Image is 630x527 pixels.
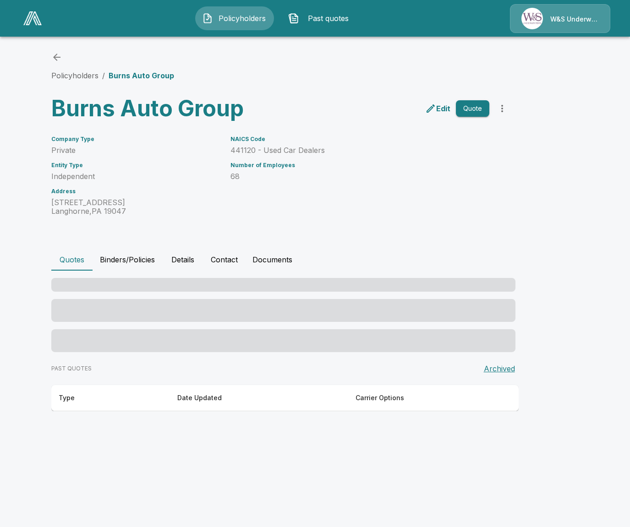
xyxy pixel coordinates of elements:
[51,249,93,271] button: Quotes
[51,71,99,80] a: Policyholders
[51,52,62,63] a: back
[493,99,511,118] button: more
[217,13,267,24] span: Policyholders
[521,8,543,29] img: Agency Icon
[51,198,220,216] p: [STREET_ADDRESS] Langhorne , PA 19047
[51,136,220,142] h6: Company Type
[456,100,489,117] button: Quote
[510,4,610,33] a: Agency IconW&S Underwriters
[51,385,170,411] th: Type
[51,249,579,271] div: policyholder tabs
[51,364,92,373] p: PAST QUOTES
[162,249,203,271] button: Details
[288,13,299,24] img: Past quotes Icon
[51,172,220,181] p: Independent
[23,11,42,25] img: AA Logo
[436,103,450,114] p: Edit
[102,70,105,81] li: /
[170,385,348,411] th: Date Updated
[423,101,452,116] a: edit
[93,249,162,271] button: Binders/Policies
[230,172,489,181] p: 68
[51,188,220,195] h6: Address
[51,385,519,411] table: responsive table
[230,162,489,168] h6: Number of Employees
[51,70,174,81] nav: breadcrumb
[195,6,274,30] button: Policyholders IconPolicyholders
[303,13,353,24] span: Past quotes
[245,249,300,271] button: Documents
[51,162,220,168] h6: Entity Type
[230,136,489,142] h6: NAICS Code
[51,146,220,155] p: Private
[550,15,599,24] p: W&S Underwriters
[109,70,174,81] p: Burns Auto Group
[480,359,519,378] button: Archived
[281,6,360,30] button: Past quotes IconPast quotes
[230,146,489,155] p: 441120 - Used Car Dealers
[51,96,278,121] h3: Burns Auto Group
[202,13,213,24] img: Policyholders Icon
[203,249,245,271] button: Contact
[348,385,487,411] th: Carrier Options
